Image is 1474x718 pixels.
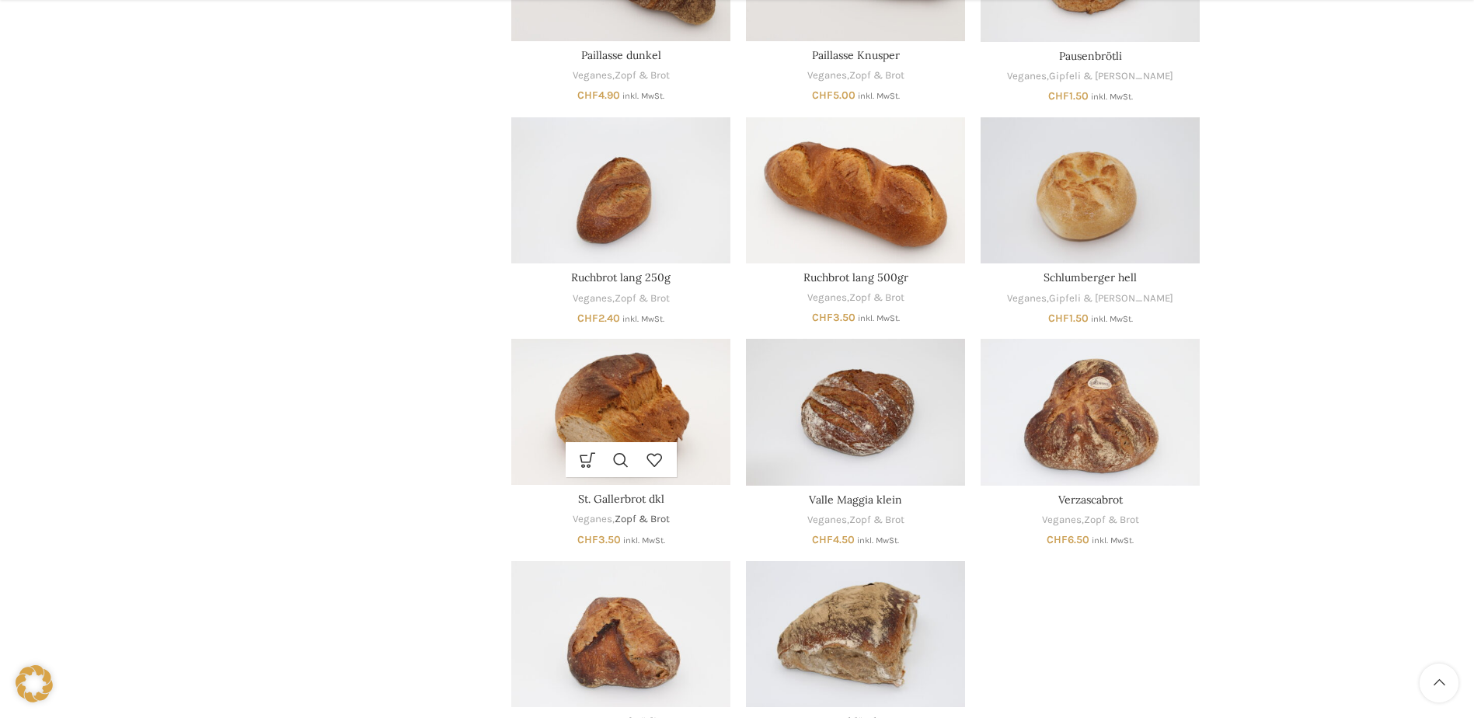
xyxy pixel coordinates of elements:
[746,291,965,305] div: ,
[577,533,621,546] bdi: 3.50
[858,313,900,323] small: inkl. MwSt.
[849,291,904,305] a: Zopf & Brot
[807,291,847,305] a: Veganes
[1048,312,1089,325] bdi: 1.50
[981,117,1200,263] a: Schlumberger hell
[511,68,730,83] div: ,
[812,89,833,102] span: CHF
[511,117,730,263] a: Ruchbrot lang 250g
[511,561,730,707] a: Verzascabrötli
[981,339,1200,485] a: Verzascabrot
[746,561,965,707] a: Waadtländer
[1091,92,1133,102] small: inkl. MwSt.
[809,493,902,507] a: Valle Maggia klein
[1091,314,1133,324] small: inkl. MwSt.
[858,91,900,101] small: inkl. MwSt.
[573,512,612,527] a: Veganes
[577,533,598,546] span: CHF
[1042,513,1082,528] a: Veganes
[1049,291,1173,306] a: Gipfeli & [PERSON_NAME]
[1084,513,1139,528] a: Zopf & Brot
[571,270,671,284] a: Ruchbrot lang 250g
[615,68,670,83] a: Zopf & Brot
[1047,533,1068,546] span: CHF
[746,117,965,263] a: Ruchbrot lang 500gr
[981,69,1200,84] div: ,
[1007,69,1047,84] a: Veganes
[571,442,605,477] a: In den Warenkorb legen: „St. Gallerbrot dkl“
[812,311,833,324] span: CHF
[807,68,847,83] a: Veganes
[746,339,965,485] a: Valle Maggia klein
[577,89,598,102] span: CHF
[1059,49,1122,63] a: Pausenbrötli
[511,512,730,527] div: ,
[1048,89,1089,103] bdi: 1.50
[581,48,661,62] a: Paillasse dunkel
[981,291,1200,306] div: ,
[1047,533,1089,546] bdi: 6.50
[807,513,847,528] a: Veganes
[615,291,670,306] a: Zopf & Brot
[812,311,855,324] bdi: 3.50
[803,270,908,284] a: Ruchbrot lang 500gr
[577,312,620,325] bdi: 2.40
[622,314,664,324] small: inkl. MwSt.
[623,535,665,545] small: inkl. MwSt.
[573,68,612,83] a: Veganes
[849,68,904,83] a: Zopf & Brot
[812,48,900,62] a: Paillasse Knusper
[849,513,904,528] a: Zopf & Brot
[622,91,664,101] small: inkl. MwSt.
[812,533,833,546] span: CHF
[1048,312,1069,325] span: CHF
[812,533,855,546] bdi: 4.50
[1007,291,1047,306] a: Veganes
[577,312,598,325] span: CHF
[1044,270,1137,284] a: Schlumberger hell
[1092,535,1134,545] small: inkl. MwSt.
[746,68,965,83] div: ,
[981,513,1200,528] div: ,
[511,291,730,306] div: ,
[812,89,855,102] bdi: 5.00
[605,442,638,477] a: Schnellansicht
[1049,69,1173,84] a: Gipfeli & [PERSON_NAME]
[1048,89,1069,103] span: CHF
[857,535,899,545] small: inkl. MwSt.
[1058,493,1123,507] a: Verzascabrot
[577,89,620,102] bdi: 4.90
[615,512,670,527] a: Zopf & Brot
[1420,664,1458,702] a: Scroll to top button
[746,513,965,528] div: ,
[578,492,664,506] a: St. Gallerbrot dkl
[511,339,730,485] a: St. Gallerbrot dkl
[573,291,612,306] a: Veganes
